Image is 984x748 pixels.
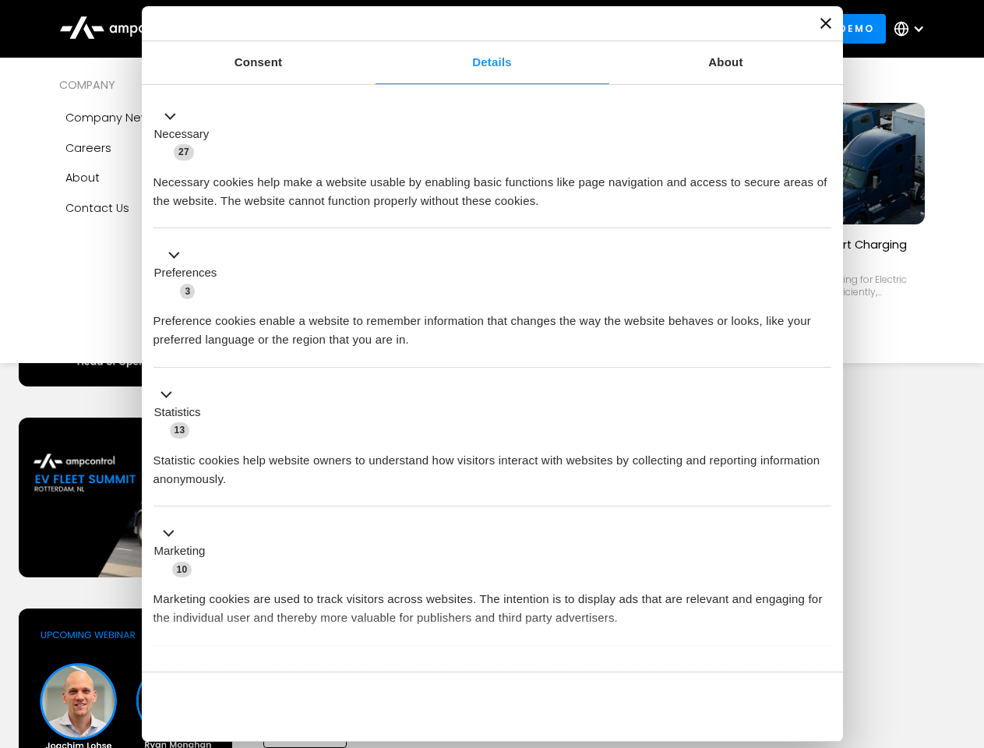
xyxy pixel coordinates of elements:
div: Company news [65,109,157,126]
div: Marketing cookies are used to track visitors across websites. The intention is to display ads tha... [153,578,831,627]
div: COMPANY [59,76,252,93]
label: Preferences [154,264,217,282]
label: Marketing [154,542,206,560]
span: 3 [180,284,195,299]
button: Close banner [820,18,831,29]
label: Statistics [154,404,201,422]
a: Consent [142,41,376,84]
span: 10 [172,562,192,577]
div: Contact Us [65,199,129,217]
span: 2 [257,665,272,681]
button: Preferences (3) [153,246,227,301]
a: About [59,163,252,192]
a: Details [376,41,609,84]
div: About [65,169,100,186]
div: Necessary cookies help make a website usable by enabling basic functions like page navigation and... [153,161,831,210]
div: Careers [65,139,111,157]
div: Preference cookies enable a website to remember information that changes the way the website beha... [153,300,831,349]
button: Okay [607,684,831,729]
label: Necessary [154,125,210,143]
button: Unclassified (2) [153,663,281,683]
a: Company news [59,103,252,132]
button: Statistics (13) [153,385,210,439]
span: 27 [174,144,194,160]
a: Careers [59,133,252,163]
div: Statistic cookies help website owners to understand how visitors interact with websites by collec... [153,439,831,489]
a: Contact Us [59,193,252,223]
span: 13 [170,422,190,438]
button: Necessary (27) [153,107,219,161]
button: Marketing (10) [153,524,215,579]
a: About [609,41,843,84]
